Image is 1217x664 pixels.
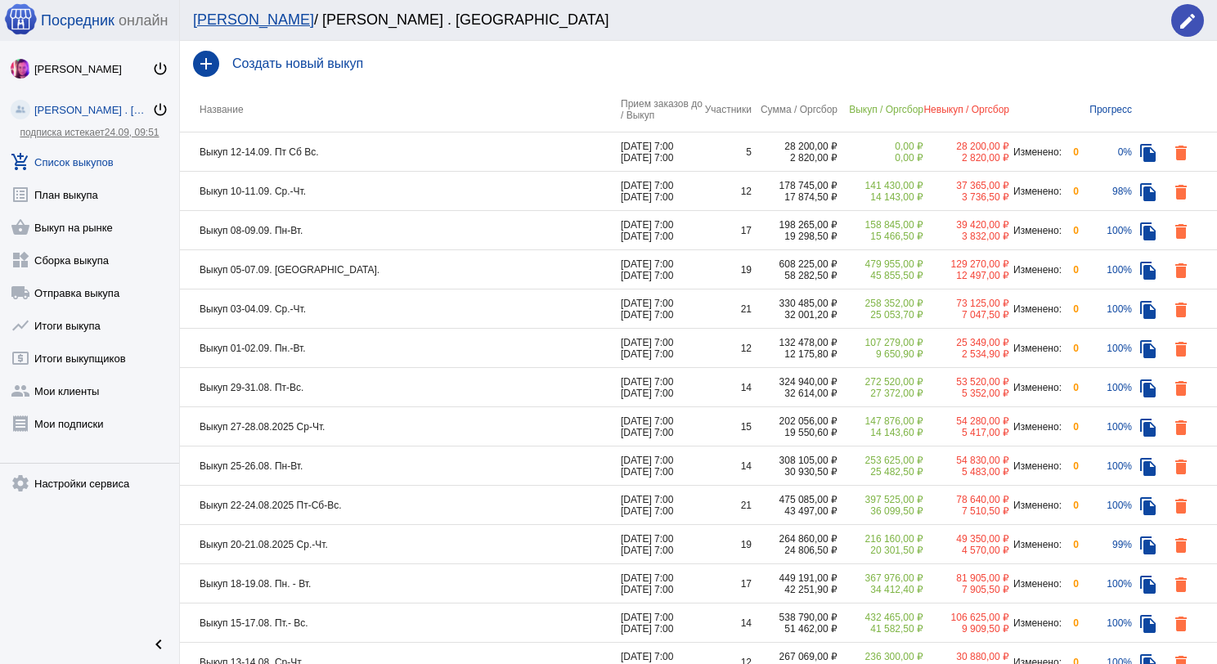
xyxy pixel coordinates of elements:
mat-icon: widgets [11,250,30,270]
td: 12 [703,172,752,211]
mat-icon: delete [1171,496,1191,516]
div: 54 830,00 ₽ [923,455,1009,466]
div: 25 349,00 ₽ [923,337,1009,348]
div: 53 520,00 ₽ [923,376,1009,388]
div: 432 465,00 ₽ [838,612,923,623]
div: 216 160,00 ₽ [838,533,923,545]
div: 324 940,00 ₽ [752,376,838,388]
div: 253 625,00 ₽ [838,455,923,466]
td: [DATE] 7:00 [DATE] 7:00 [621,525,703,564]
div: 20 301,50 ₽ [838,545,923,556]
div: 30 930,50 ₽ [752,466,838,478]
mat-icon: shopping_basket [11,218,30,237]
div: 25 053,70 ₽ [838,309,923,321]
div: Изменено: [1009,186,1062,197]
div: [PERSON_NAME] . [GEOGRAPHIC_DATA] [34,104,152,116]
td: [DATE] 7:00 [DATE] 7:00 [621,368,703,407]
td: 100% [1079,211,1132,250]
img: 73xLq58P2BOqs-qIllg3xXCtabieAB0OMVER0XTxHpc0AjG-Rb2SSuXsq4It7hEfqgBcQNho.jpg [11,59,30,79]
div: 30 880,00 ₽ [923,651,1009,662]
mat-icon: file_copy [1138,222,1158,241]
div: 264 860,00 ₽ [752,533,838,545]
mat-icon: file_copy [1138,457,1158,477]
div: 36 099,50 ₽ [838,505,923,517]
td: [DATE] 7:00 [DATE] 7:00 [621,132,703,172]
mat-icon: delete [1171,300,1191,320]
h4: Создать новый выкуп [232,56,1204,71]
div: 78 640,00 ₽ [923,494,1009,505]
mat-icon: receipt [11,414,30,433]
div: 9 650,90 ₽ [838,348,923,360]
td: Выкуп 25-26.08. Пн-Вт. [180,446,621,486]
div: Изменено: [1009,146,1062,158]
a: подписка истекает24.09, 09:51 [20,127,159,138]
mat-icon: file_copy [1138,575,1158,594]
div: 14 143,60 ₽ [838,427,923,438]
div: 43 497,00 ₽ [752,505,838,517]
mat-icon: settings [11,473,30,493]
mat-icon: delete [1171,182,1191,202]
mat-icon: power_settings_new [152,101,168,118]
div: 51 462,00 ₽ [752,623,838,635]
div: 4 570,00 ₽ [923,545,1009,556]
div: 41 582,50 ₽ [838,623,923,635]
div: 129 270,00 ₽ [923,258,1009,270]
mat-icon: delete [1171,536,1191,555]
mat-icon: delete [1171,222,1191,241]
mat-icon: delete [1171,457,1191,477]
div: 0 [1062,500,1079,511]
td: [DATE] 7:00 [DATE] 7:00 [621,486,703,525]
div: Изменено: [1009,343,1062,354]
div: 73 125,00 ₽ [923,298,1009,309]
th: Прогресс [1079,87,1132,132]
td: Выкуп 27-28.08.2025 Ср-Чт. [180,407,621,446]
td: 100% [1079,329,1132,368]
div: 19 298,50 ₽ [752,231,838,242]
div: 397 525,00 ₽ [838,494,923,505]
div: Изменено: [1009,264,1062,276]
td: 100% [1079,603,1132,643]
mat-icon: delete [1171,143,1191,163]
div: 81 905,00 ₽ [923,572,1009,584]
td: Выкуп 18-19.08. Пн. - Вт. [180,564,621,603]
div: 17 874,50 ₽ [752,191,838,203]
img: community_200.png [11,100,30,119]
td: 98% [1079,172,1132,211]
mat-icon: add [193,51,219,77]
mat-icon: file_copy [1138,300,1158,320]
td: [DATE] 7:00 [DATE] 7:00 [621,211,703,250]
div: 28 200,00 ₽ [923,141,1009,152]
div: 178 745,00 ₽ [752,180,838,191]
a: [PERSON_NAME] [193,11,314,28]
div: 3 832,00 ₽ [923,231,1009,242]
span: онлайн [119,12,168,29]
td: 100% [1079,250,1132,289]
div: 28 200,00 ₽ [752,141,838,152]
mat-icon: edit [1178,11,1197,31]
mat-icon: file_copy [1138,536,1158,555]
div: 0 [1062,382,1079,393]
div: 5 352,00 ₽ [923,388,1009,399]
mat-icon: local_atm [11,348,30,368]
div: Изменено: [1009,382,1062,393]
mat-icon: file_copy [1138,261,1158,280]
th: Название [180,87,621,132]
div: 14 143,00 ₽ [838,191,923,203]
div: 25 482,50 ₽ [838,466,923,478]
div: 538 790,00 ₽ [752,612,838,623]
td: 100% [1079,486,1132,525]
div: 0 [1062,539,1079,550]
mat-icon: delete [1171,575,1191,594]
div: 2 820,00 ₽ [752,152,838,164]
div: 2 534,90 ₽ [923,348,1009,360]
div: [PERSON_NAME] [34,63,152,75]
div: 272 520,00 ₽ [838,376,923,388]
div: 0 [1062,303,1079,315]
div: 0 [1062,264,1079,276]
div: 49 350,00 ₽ [923,533,1009,545]
div: 0 [1062,186,1079,197]
div: 32 001,20 ₽ [752,309,838,321]
td: 100% [1079,368,1132,407]
td: 100% [1079,289,1132,329]
td: 14 [703,603,752,643]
